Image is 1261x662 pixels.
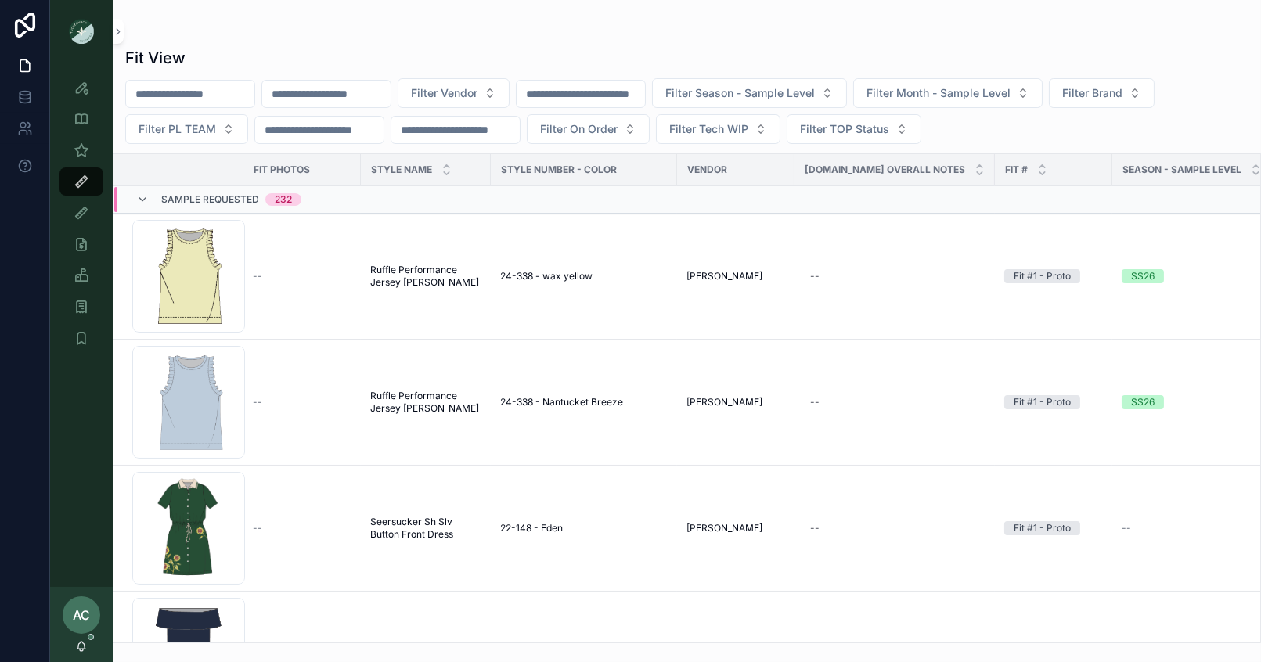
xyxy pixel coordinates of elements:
a: Fit #1 - Proto [1004,269,1103,283]
span: Season - Sample Level [1122,164,1241,176]
span: Filter Vendor [411,85,477,101]
button: Select Button [398,78,510,108]
a: [PERSON_NAME] [686,270,785,282]
img: App logo [69,19,94,44]
h1: Fit View [125,47,186,69]
span: Filter Brand [1062,85,1122,101]
a: -- [804,264,985,289]
a: [PERSON_NAME] [686,522,785,534]
span: 24-338 - wax yellow [500,270,593,282]
span: Filter Tech WIP [669,121,748,137]
button: Select Button [652,78,847,108]
a: 22-148 - Eden [500,522,668,534]
button: Select Button [853,78,1043,108]
span: 24-338 - Nantucket Breeze [500,396,623,408]
div: SS26 [1131,395,1155,409]
span: Filter On Order [540,121,618,137]
span: [PERSON_NAME] [686,522,762,534]
a: [PERSON_NAME] [686,396,785,408]
a: Ruffle Performance Jersey [PERSON_NAME] [370,264,481,289]
a: 24-338 - wax yellow [500,270,668,282]
span: Fit Photos [254,164,310,176]
button: Select Button [1049,78,1155,108]
div: Fit #1 - Proto [1014,269,1071,283]
span: [DOMAIN_NAME] Overall Notes [805,164,965,176]
span: AC [73,606,90,624]
a: 24-338 - Nantucket Breeze [500,396,668,408]
button: Select Button [787,114,921,144]
a: Fit #1 - Proto [1004,395,1103,409]
span: Fit # [1005,164,1028,176]
div: SS26 [1131,269,1155,283]
span: -- [1122,522,1131,534]
span: -- [253,270,262,282]
div: -- [810,270,820,282]
div: -- [810,396,820,408]
button: Select Button [125,114,248,144]
a: Seersucker Sh Slv Button Front Dress [370,516,481,541]
a: -- [253,396,351,408]
div: 232 [275,193,292,206]
a: Fit #1 - Proto [1004,521,1103,535]
div: Fit #1 - Proto [1014,395,1071,409]
span: Filter PL TEAM [139,121,216,137]
span: 22-148 - Eden [500,522,563,534]
span: Filter Month - Sample Level [866,85,1011,101]
button: Select Button [527,114,650,144]
span: Filter TOP Status [800,121,889,137]
div: -- [810,522,820,534]
a: Ruffle Performance Jersey [PERSON_NAME] [370,390,481,415]
span: STYLE NAME [371,164,432,176]
span: Filter Season - Sample Level [665,85,815,101]
span: Sample Requested [161,193,259,206]
span: -- [253,396,262,408]
span: [PERSON_NAME] [686,270,762,282]
a: -- [253,522,351,534]
a: -- [253,270,351,282]
span: Vendor [687,164,727,176]
div: Fit #1 - Proto [1014,521,1071,535]
span: -- [253,522,262,534]
button: Select Button [656,114,780,144]
a: -- [804,516,985,541]
div: scrollable content [50,63,113,372]
span: [PERSON_NAME] [686,396,762,408]
a: -- [804,390,985,415]
span: Style Number - Color [501,164,617,176]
